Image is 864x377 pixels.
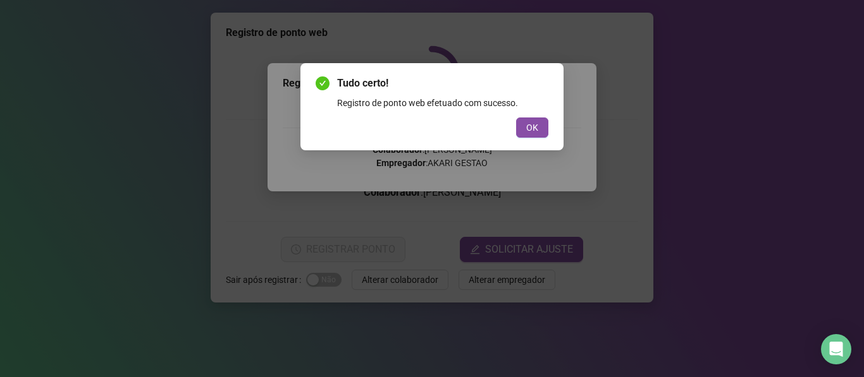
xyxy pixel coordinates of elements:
[337,96,548,110] div: Registro de ponto web efetuado com sucesso.
[821,334,851,364] div: Open Intercom Messenger
[516,117,548,138] button: OK
[316,76,330,90] span: check-circle
[337,76,548,91] span: Tudo certo!
[526,121,538,135] span: OK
